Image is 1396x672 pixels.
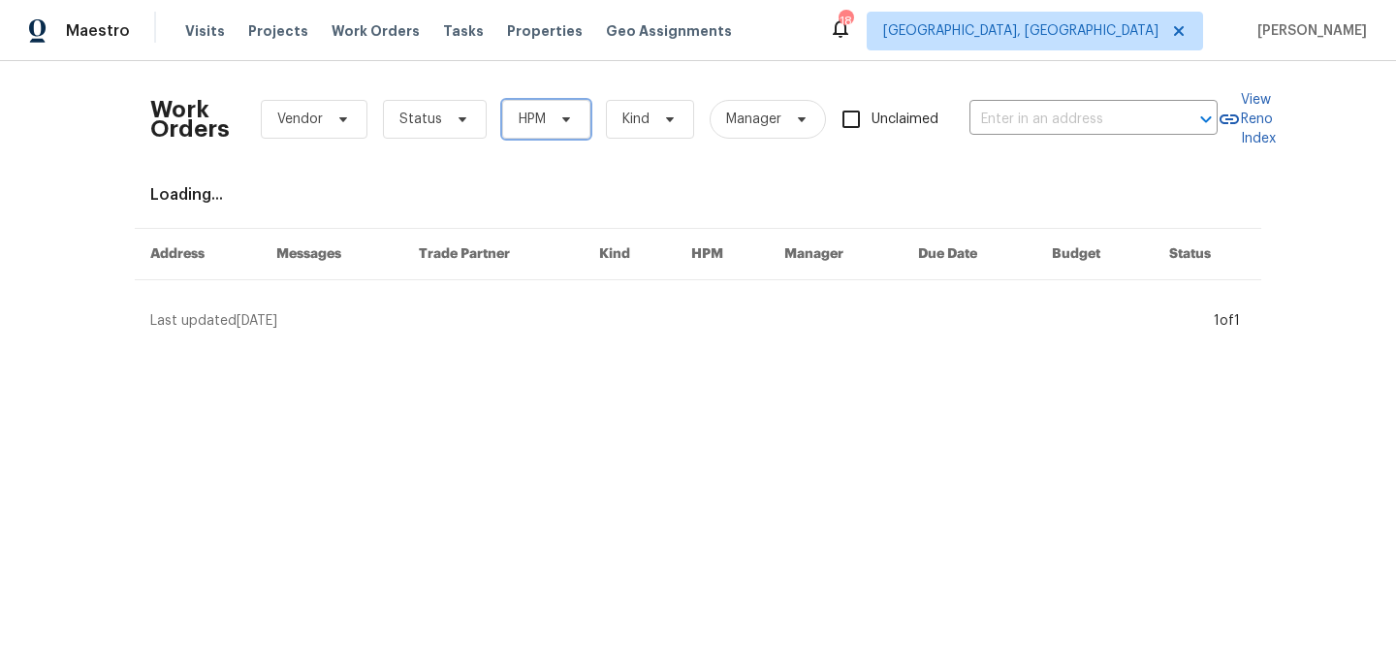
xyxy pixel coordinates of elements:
[261,229,403,280] th: Messages
[1214,311,1240,331] div: 1 of 1
[507,21,583,41] span: Properties
[872,110,938,130] span: Unclaimed
[519,110,546,129] span: HPM
[1218,90,1276,148] a: View Reno Index
[150,185,1246,205] div: Loading...
[150,311,1208,331] div: Last updated
[1192,106,1220,133] button: Open
[399,110,442,129] span: Status
[1250,21,1367,41] span: [PERSON_NAME]
[839,12,852,31] div: 18
[237,314,277,328] span: [DATE]
[726,110,781,129] span: Manager
[66,21,130,41] span: Maestro
[443,24,484,38] span: Tasks
[150,100,230,139] h2: Work Orders
[135,229,261,280] th: Address
[769,229,903,280] th: Manager
[248,21,308,41] span: Projects
[277,110,323,129] span: Vendor
[332,21,420,41] span: Work Orders
[185,21,225,41] span: Visits
[1036,229,1154,280] th: Budget
[622,110,650,129] span: Kind
[883,21,1158,41] span: [GEOGRAPHIC_DATA], [GEOGRAPHIC_DATA]
[1154,229,1261,280] th: Status
[903,229,1036,280] th: Due Date
[403,229,585,280] th: Trade Partner
[969,105,1163,135] input: Enter in an address
[584,229,676,280] th: Kind
[606,21,732,41] span: Geo Assignments
[676,229,769,280] th: HPM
